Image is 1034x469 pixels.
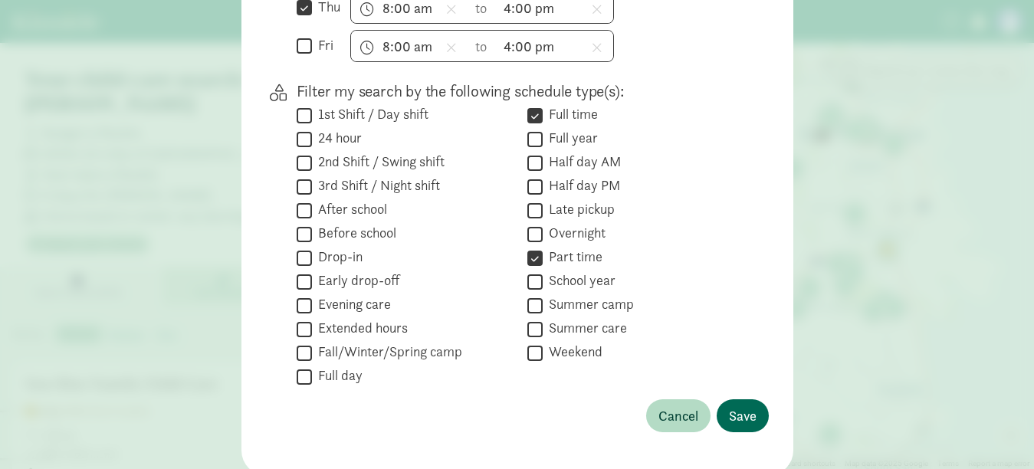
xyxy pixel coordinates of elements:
label: Weekend [543,343,602,361]
label: Half day PM [543,176,620,195]
label: Before school [312,224,396,242]
span: Save [729,405,757,426]
label: Extended hours [312,319,408,337]
label: 2nd Shift / Swing shift [312,153,445,171]
button: Cancel [646,399,711,432]
label: Summer camp [543,295,634,313]
label: Overnight [543,224,606,242]
label: Drop-in [312,248,363,266]
p: Filter my search by the following schedule type(s): [297,80,744,102]
label: Half day AM [543,153,621,171]
input: 5:00 pm [497,31,613,61]
span: Cancel [658,405,698,426]
label: fri [312,36,333,54]
label: Full year [543,129,598,147]
label: Fall/Winter/Spring camp [312,343,462,361]
label: Late pickup [543,200,615,218]
label: Full day [312,366,363,385]
label: 1st Shift / Day shift [312,105,428,123]
span: to [475,36,489,57]
label: School year [543,271,615,290]
input: 7:00 am [351,31,468,61]
label: Evening care [312,295,391,313]
label: Part time [543,248,602,266]
label: Summer care [543,319,627,337]
label: After school [312,200,387,218]
label: Early drop-off [312,271,399,290]
button: Save [717,399,769,432]
label: Full time [543,105,598,123]
label: 24 hour [312,129,362,147]
label: 3rd Shift / Night shift [312,176,440,195]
